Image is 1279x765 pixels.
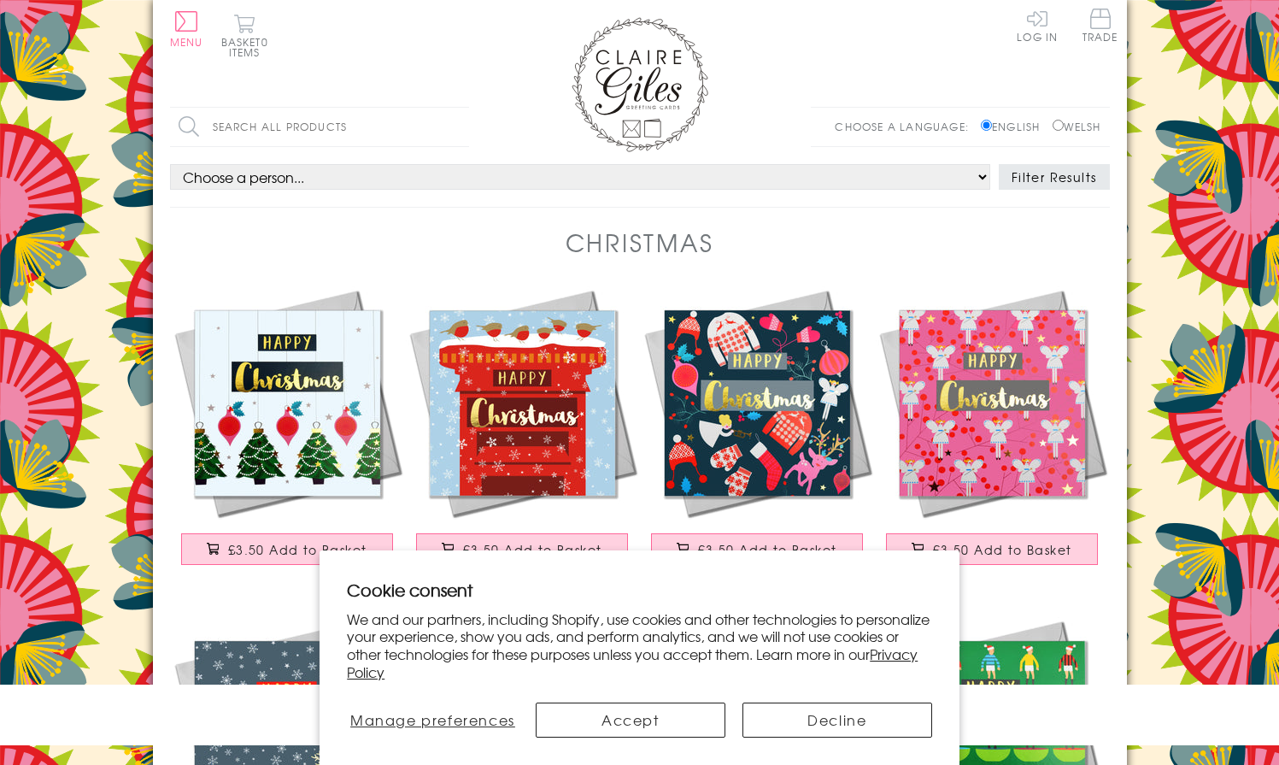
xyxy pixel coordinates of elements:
[347,610,932,681] p: We and our partners, including Shopify, use cookies and other technologies to personalize your ex...
[170,285,405,582] a: Christmas Card, Trees and Baubles, text foiled in shiny gold £3.50 Add to Basket
[229,34,268,60] span: 0 items
[742,703,932,738] button: Decline
[221,14,268,57] button: Basket0 items
[640,285,875,582] a: Christmas Card, Jumpers & Mittens, text foiled in shiny gold £3.50 Add to Basket
[981,120,992,131] input: English
[698,541,837,558] span: £3.50 Add to Basket
[405,285,640,582] a: Christmas Card, Robins on a Postbox, text foiled in shiny gold £3.50 Add to Basket
[170,108,469,146] input: Search all products
[1082,9,1118,45] a: Trade
[886,533,1098,565] button: £3.50 Add to Basket
[347,578,932,602] h2: Cookie consent
[875,285,1110,521] img: Christmas Card, Fairies on Pink, text foiled in shiny gold
[416,533,628,565] button: £3.50 Add to Basket
[640,285,875,521] img: Christmas Card, Jumpers & Mittens, text foiled in shiny gold
[999,164,1110,190] button: Filter Results
[651,533,863,565] button: £3.50 Add to Basket
[170,285,405,521] img: Christmas Card, Trees and Baubles, text foiled in shiny gold
[1053,119,1101,134] label: Welsh
[572,17,708,152] img: Claire Giles Greetings Cards
[835,119,977,134] p: Choose a language:
[1082,9,1118,42] span: Trade
[933,541,1072,558] span: £3.50 Add to Basket
[181,533,393,565] button: £3.50 Add to Basket
[170,34,203,50] span: Menu
[536,703,725,738] button: Accept
[228,541,367,558] span: £3.50 Add to Basket
[981,119,1048,134] label: English
[875,285,1110,582] a: Christmas Card, Fairies on Pink, text foiled in shiny gold £3.50 Add to Basket
[347,703,518,738] button: Manage preferences
[566,225,714,260] h1: Christmas
[463,541,602,558] span: £3.50 Add to Basket
[452,108,469,146] input: Search
[350,709,515,730] span: Manage preferences
[405,285,640,521] img: Christmas Card, Robins on a Postbox, text foiled in shiny gold
[347,644,918,682] a: Privacy Policy
[1017,9,1058,42] a: Log In
[1053,120,1064,131] input: Welsh
[170,11,203,47] button: Menu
